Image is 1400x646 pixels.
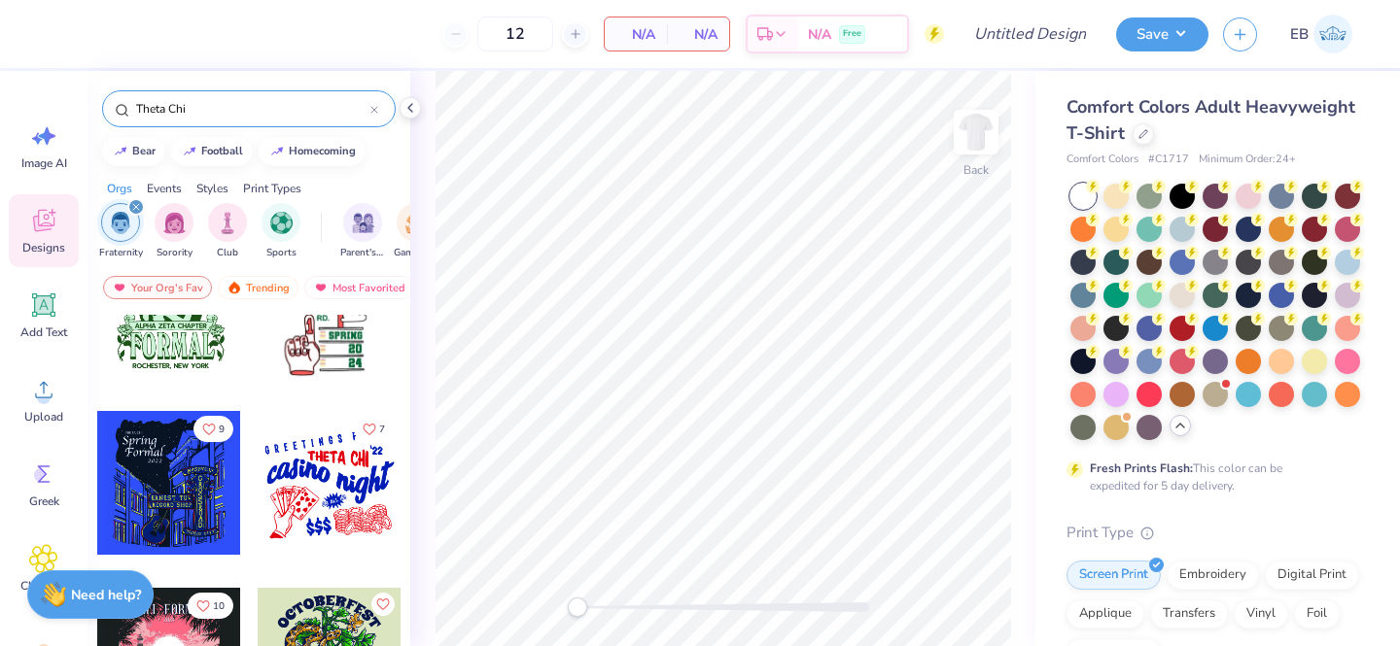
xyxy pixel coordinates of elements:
div: Print Type [1067,522,1361,544]
span: Sports [266,246,297,260]
div: filter for Club [208,203,247,260]
button: Save [1116,17,1208,51]
button: filter button [208,203,247,260]
div: Screen Print [1067,561,1161,590]
button: homecoming [259,137,365,166]
span: # C1717 [1148,152,1189,168]
div: Foil [1294,599,1340,629]
button: Like [354,416,394,442]
div: Your Org's Fav [103,276,212,299]
button: bear [102,137,164,166]
div: Trending [218,276,298,299]
button: filter button [340,203,385,260]
div: Digital Print [1265,561,1359,590]
img: Club Image [217,212,238,234]
span: Clipart & logos [12,578,76,609]
img: Parent's Weekend Image [352,212,374,234]
span: Designs [22,240,65,255]
div: filter for Sports [262,203,300,260]
button: Like [371,593,395,616]
span: 9 [219,425,225,434]
span: Greek [29,493,59,509]
img: Sorority Image [163,212,186,234]
div: Applique [1067,599,1144,629]
span: N/A [679,24,717,45]
span: Minimum Order: 24 + [1199,152,1296,168]
img: Fraternity Image [110,212,131,234]
div: This color can be expedited for 5 day delivery. [1090,459,1329,494]
div: Print Types [243,180,301,197]
span: Add Text [20,324,67,340]
span: N/A [616,24,655,45]
span: N/A [808,24,831,45]
button: football [171,137,252,166]
span: Sorority [157,246,192,260]
span: 7 [379,425,385,434]
img: Sports Image [270,212,293,234]
span: 10 [213,601,225,611]
img: trending.gif [227,281,242,294]
img: trend_line.gif [113,146,128,157]
button: filter button [155,203,193,260]
strong: Need help? [71,586,141,604]
div: filter for Parent's Weekend [340,203,385,260]
div: Orgs [107,180,132,197]
div: Embroidery [1167,561,1259,590]
button: Like [193,416,233,442]
div: Transfers [1150,599,1228,629]
div: filter for Game Day [394,203,438,260]
img: Game Day Image [405,212,428,234]
span: Game Day [394,246,438,260]
div: homecoming [289,146,356,156]
div: Back [963,161,989,179]
div: Vinyl [1234,599,1288,629]
div: filter for Fraternity [99,203,143,260]
span: Fraternity [99,246,143,260]
button: filter button [262,203,300,260]
input: – – [477,17,553,51]
span: Free [843,27,861,41]
div: Styles [196,180,228,197]
span: Upload [24,409,63,425]
img: Back [957,113,996,152]
div: Events [147,180,182,197]
div: bear [132,146,156,156]
img: most_fav.gif [313,281,329,294]
span: Comfort Colors Adult Heavyweight T-Shirt [1067,95,1355,145]
span: Club [217,246,238,260]
div: filter for Sorority [155,203,193,260]
span: Parent's Weekend [340,246,385,260]
input: Untitled Design [959,15,1102,53]
img: Ellie Benge [1313,15,1352,53]
button: Like [188,593,233,619]
a: EB [1281,15,1361,53]
div: Accessibility label [568,597,587,617]
button: filter button [99,203,143,260]
span: Comfort Colors [1067,152,1138,168]
button: filter button [394,203,438,260]
div: Most Favorited [304,276,414,299]
img: trend_line.gif [182,146,197,157]
span: Image AI [21,155,67,171]
strong: Fresh Prints Flash: [1090,460,1193,476]
img: trend_line.gif [269,146,285,157]
img: most_fav.gif [112,281,127,294]
div: football [201,146,243,156]
input: Try "Alpha" [134,99,370,119]
span: EB [1290,23,1309,46]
